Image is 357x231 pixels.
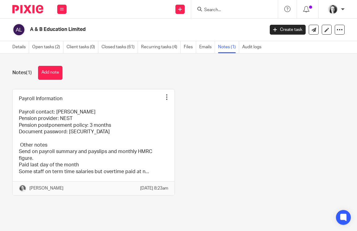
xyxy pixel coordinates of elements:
a: Audit logs [242,41,265,53]
h2: A & B Education Limited [30,26,214,33]
p: [PERSON_NAME] [29,185,63,191]
span: (1) [26,70,32,75]
button: Add note [38,66,62,80]
img: Pixie [12,5,43,13]
a: Notes (1) [218,41,239,53]
img: svg%3E [12,23,25,36]
a: Files [184,41,196,53]
img: Rod%202%20Small.jpg [19,185,26,192]
input: Search [204,7,259,13]
a: Open tasks (2) [32,41,63,53]
a: Client tasks (0) [67,41,98,53]
img: T1JH8BBNX-UMG48CW64-d2649b4fbe26-512.png [328,4,338,14]
h1: Notes [12,70,32,76]
a: Closed tasks (61) [101,41,138,53]
a: Emails [199,41,215,53]
a: Details [12,41,29,53]
p: [DATE] 8:23am [140,185,168,191]
a: Create task [270,25,306,35]
a: Recurring tasks (4) [141,41,181,53]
